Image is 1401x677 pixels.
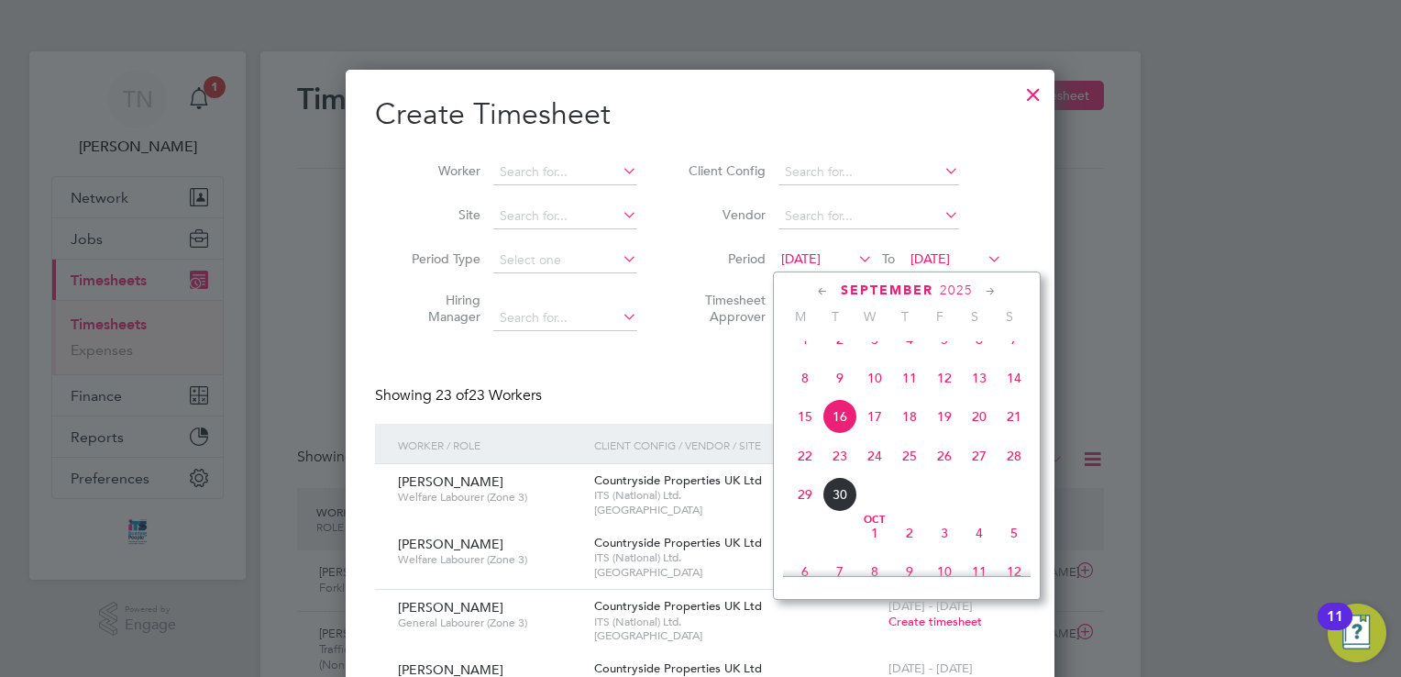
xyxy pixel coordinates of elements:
[888,308,922,325] span: T
[1328,604,1386,662] button: Open Resource Center, 11 new notifications
[841,283,933,298] span: September
[398,552,580,567] span: Welfare Labourer (Zone 3)
[927,399,962,434] span: 19
[594,565,879,580] span: [GEOGRAPHIC_DATA]
[436,386,469,405] span: 23 of
[857,438,892,473] span: 24
[788,438,822,473] span: 22
[892,399,927,434] span: 18
[398,473,503,490] span: [PERSON_NAME]
[888,598,973,614] span: [DATE] - [DATE]
[788,361,822,395] span: 8
[778,160,959,185] input: Search for...
[892,516,927,550] span: 2
[927,438,962,473] span: 26
[398,162,480,179] label: Worker
[683,292,766,325] label: Timesheet Approver
[594,598,762,614] span: Countryside Properties UK Ltd
[818,308,853,325] span: T
[436,386,542,405] span: 23 Workers
[683,250,766,267] label: Period
[393,424,590,466] div: Worker / Role
[375,95,1025,134] h2: Create Timesheet
[962,361,997,395] span: 13
[962,438,997,473] span: 27
[398,616,580,630] span: General Labourer (Zone 3)
[927,516,962,550] span: 3
[594,472,762,488] span: Countryside Properties UK Ltd
[997,516,1031,550] span: 5
[997,361,1031,395] span: 14
[783,308,818,325] span: M
[997,554,1031,589] span: 12
[493,160,637,185] input: Search for...
[892,554,927,589] span: 9
[788,554,822,589] span: 6
[857,399,892,434] span: 17
[957,308,992,325] span: S
[822,438,857,473] span: 23
[594,628,879,643] span: [GEOGRAPHIC_DATA]
[788,399,822,434] span: 15
[594,535,762,550] span: Countryside Properties UK Ltd
[822,477,857,512] span: 30
[788,477,822,512] span: 29
[997,438,1031,473] span: 28
[594,550,879,565] span: ITS (National) Ltd.
[892,438,927,473] span: 25
[590,424,884,466] div: Client Config / Vendor / Site
[493,204,637,229] input: Search for...
[822,554,857,589] span: 7
[398,490,580,505] span: Welfare Labourer (Zone 3)
[877,247,900,271] span: To
[888,614,982,629] span: Create timesheet
[493,248,637,273] input: Select one
[927,361,962,395] span: 12
[594,615,879,629] span: ITS (National) Ltd.
[857,554,892,589] span: 8
[962,554,997,589] span: 11
[683,162,766,179] label: Client Config
[853,308,888,325] span: W
[594,503,879,517] span: [GEOGRAPHIC_DATA]
[683,206,766,223] label: Vendor
[375,386,546,405] div: Showing
[927,554,962,589] span: 10
[594,660,762,676] span: Countryside Properties UK Ltd
[892,361,927,395] span: 11
[594,488,879,503] span: ITS (National) Ltd.
[922,308,957,325] span: F
[398,536,503,552] span: [PERSON_NAME]
[1327,616,1343,640] div: 11
[778,204,959,229] input: Search for...
[888,660,973,676] span: [DATE] - [DATE]
[962,516,997,550] span: 4
[940,283,973,298] span: 2025
[857,516,892,550] span: 1
[398,250,480,267] label: Period Type
[822,361,857,395] span: 9
[398,206,480,223] label: Site
[997,399,1031,434] span: 21
[781,250,821,267] span: [DATE]
[398,599,503,616] span: [PERSON_NAME]
[857,516,892,525] span: Oct
[910,250,950,267] span: [DATE]
[857,361,892,395] span: 10
[493,305,637,331] input: Search for...
[822,399,857,434] span: 16
[962,399,997,434] span: 20
[398,292,480,325] label: Hiring Manager
[992,308,1027,325] span: S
